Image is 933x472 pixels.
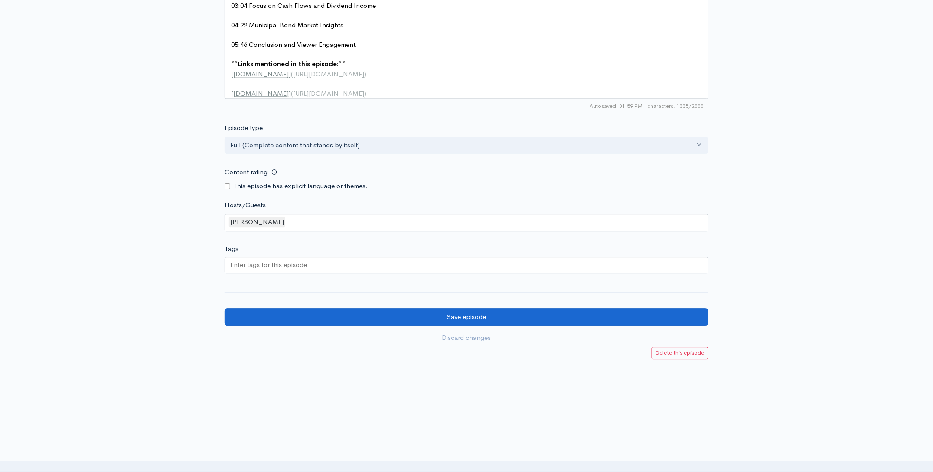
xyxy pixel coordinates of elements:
span: Links mentioned in this episode: [238,60,339,68]
span: Autosaved: 01:59 PM [590,102,643,110]
label: This episode has explicit language or themes. [233,181,368,191]
span: [ [231,70,233,78]
a: Delete this episode [652,347,708,359]
label: Episode type [225,123,263,133]
span: [URL][DOMAIN_NAME] [293,89,364,98]
span: 1335/2000 [648,102,704,110]
label: Content rating [225,163,268,181]
div: [PERSON_NAME] [229,217,285,228]
span: ( [291,89,293,98]
span: ) [364,89,366,98]
button: Full (Complete content that stands by itself) [225,137,708,154]
span: [DOMAIN_NAME] [233,70,289,78]
span: 03:04 Focus on Cash Flows and Dividend Income [231,1,376,10]
span: 05:46 Conclusion and Viewer Engagement [231,40,356,49]
span: ] [289,70,291,78]
span: [DOMAIN_NAME] [233,89,289,98]
input: Save episode [225,308,708,326]
small: Delete this episode [656,349,705,356]
span: ) [364,70,366,78]
span: ] [289,89,291,98]
label: Tags [225,244,238,254]
span: [URL][DOMAIN_NAME] [293,70,364,78]
div: Full (Complete content that stands by itself) [230,140,695,150]
span: 04:22 Municipal Bond Market Insights [231,21,343,29]
a: Discard changes [225,329,708,347]
label: Hosts/Guests [225,200,266,210]
span: ( [291,70,293,78]
input: Enter tags for this episode [230,260,308,270]
span: [ [231,89,233,98]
